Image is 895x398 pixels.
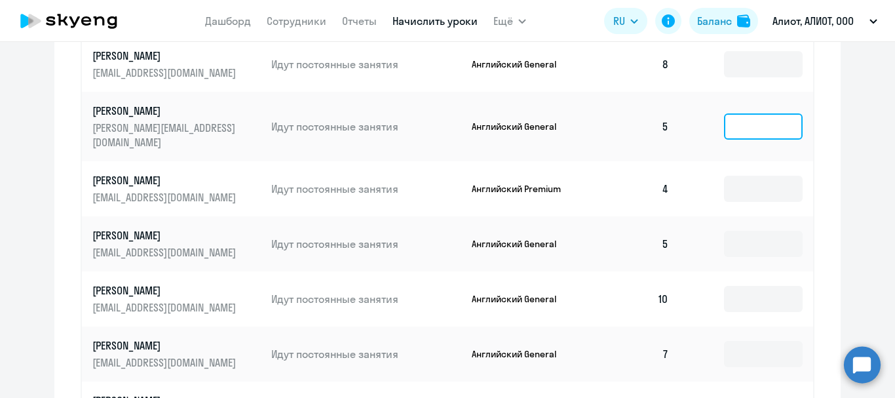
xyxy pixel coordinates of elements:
[588,161,679,216] td: 4
[697,13,732,29] div: Баланс
[689,8,758,34] button: Балансbalance
[472,348,570,360] p: Английский General
[92,228,239,243] p: [PERSON_NAME]
[271,347,461,361] p: Идут постоянные занятия
[92,104,261,149] a: [PERSON_NAME][PERSON_NAME][EMAIL_ADDRESS][DOMAIN_NAME]
[493,8,526,34] button: Ещё
[271,182,461,196] p: Идут постоянные занятия
[271,292,461,306] p: Идут постоянные занятия
[493,13,513,29] span: Ещё
[92,245,239,260] p: [EMAIL_ADDRESS][DOMAIN_NAME]
[92,338,261,370] a: [PERSON_NAME][EMAIL_ADDRESS][DOMAIN_NAME]
[613,13,625,29] span: RU
[92,49,239,63] p: [PERSON_NAME]
[92,283,261,315] a: [PERSON_NAME][EMAIL_ADDRESS][DOMAIN_NAME]
[772,13,854,29] p: Алиот, АЛИОТ, ООО
[92,190,239,205] p: [EMAIL_ADDRESS][DOMAIN_NAME]
[392,14,478,28] a: Начислить уроки
[766,5,884,37] button: Алиот, АЛИОТ, ООО
[472,58,570,70] p: Английский General
[472,238,570,250] p: Английский General
[588,216,679,271] td: 5
[92,355,239,370] p: [EMAIL_ADDRESS][DOMAIN_NAME]
[472,121,570,132] p: Английский General
[271,237,461,251] p: Идут постоянные занятия
[267,14,326,28] a: Сотрудники
[588,92,679,161] td: 5
[92,283,239,298] p: [PERSON_NAME]
[271,119,461,134] p: Идут постоянные занятия
[472,293,570,305] p: Английский General
[588,327,679,382] td: 7
[737,14,750,28] img: balance
[92,66,239,80] p: [EMAIL_ADDRESS][DOMAIN_NAME]
[92,338,239,353] p: [PERSON_NAME]
[92,104,239,118] p: [PERSON_NAME]
[92,173,239,188] p: [PERSON_NAME]
[92,300,239,315] p: [EMAIL_ADDRESS][DOMAIN_NAME]
[588,271,679,327] td: 10
[92,173,261,205] a: [PERSON_NAME][EMAIL_ADDRESS][DOMAIN_NAME]
[92,49,261,80] a: [PERSON_NAME][EMAIL_ADDRESS][DOMAIN_NAME]
[92,228,261,260] a: [PERSON_NAME][EMAIL_ADDRESS][DOMAIN_NAME]
[588,37,679,92] td: 8
[604,8,647,34] button: RU
[342,14,377,28] a: Отчеты
[271,57,461,71] p: Идут постоянные занятия
[92,121,239,149] p: [PERSON_NAME][EMAIL_ADDRESS][DOMAIN_NAME]
[205,14,251,28] a: Дашборд
[472,183,570,195] p: Английский Premium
